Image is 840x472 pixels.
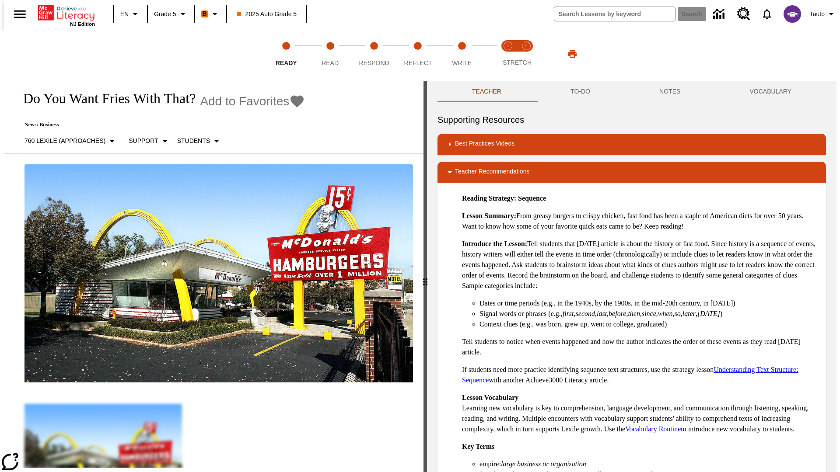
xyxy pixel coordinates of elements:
[437,81,826,102] div: Instructional Panel Tabs
[322,59,339,66] span: Read
[462,443,494,450] strong: Key Terms
[479,319,819,330] li: Context clues (e.g., was born, grew up, went to college, graduated)
[778,3,806,25] button: Select a new avatar
[177,136,210,146] p: Students
[462,392,819,434] p: Learning new vocabulary is key to comprehension, language development, and communication through ...
[479,459,819,469] li: empire:
[682,310,696,317] em: later
[806,6,840,22] button: Profile/Settings
[392,30,443,78] button: Reflect step 4 of 5
[784,5,801,23] img: avatar image
[3,81,423,468] div: reading
[455,139,514,149] p: Best Practices Videos
[536,81,625,102] button: TO-DO
[261,30,311,78] button: Ready step 1 of 5
[452,59,472,66] span: Write
[437,162,826,183] div: Teacher Recommendations
[525,44,527,48] text: 2
[404,59,432,66] span: Reflect
[24,136,105,146] p: 760 Lexile (Approaches)
[462,394,518,401] strong: Lesson Vocabulary
[715,81,826,102] button: VOCABULARY
[462,194,516,202] strong: Reading Strategy:
[462,211,819,232] p: From greasy burgers to crispy chicken, fast food has been a staple of American diets for over 50 ...
[276,59,297,66] span: Ready
[24,164,413,383] img: One of the first McDonald's stores, with the iconic red sign and golden arches.
[554,7,675,21] input: search field
[200,94,305,109] button: Add to Favorites - Do You Want Fries With That?
[437,30,487,78] button: Write step 5 of 5
[437,81,536,102] button: Teacher
[576,310,595,317] em: second
[495,30,521,78] button: Stretch Read step 1 of 2
[203,8,207,19] span: B
[628,310,640,317] em: then
[732,2,756,26] a: Resource Center, Will open in new tab
[349,30,399,78] button: Respond step 3 of 5
[237,10,297,19] span: 2025 Auto Grade 5
[154,10,176,19] span: Grade 5
[462,240,527,247] strong: Introduce the Lesson:
[563,310,574,317] em: first
[642,310,656,317] em: since
[14,90,196,107] h1: Do You Want Fries With That?
[423,81,427,472] div: Press Enter or Spacebar and then press right and left arrow keys to move the slider
[708,2,732,26] a: Data Center
[304,30,355,78] button: Read step 2 of 5
[359,59,389,66] span: Respond
[479,298,819,309] li: Dates or time periods (e.g., in the 1940s, by the 1900s, in the mid-20th century, in [DATE])
[675,310,681,317] em: so
[462,337,819,357] p: Tell students to notice when events happened and how the author indicates the order of these even...
[150,6,192,22] button: Grade: Grade 5, Select a grade
[479,309,819,319] li: Signal words or phrases (e.g., , , , , , , , , , )
[609,310,626,317] em: before
[503,59,532,66] span: STRETCH
[455,167,529,177] p: Teacher Recommendations
[7,1,33,27] button: Open side menu
[462,366,798,384] a: Understanding Text Structure: Sequence
[174,133,225,149] button: Select Student
[198,6,224,22] button: Boost Class color is orange. Change class color
[658,310,673,317] em: when
[200,94,289,108] span: Add to Favorites
[597,310,607,317] em: last
[462,212,516,219] strong: Lesson Summary:
[427,81,836,472] div: activity
[558,46,586,62] button: Print
[437,134,826,155] div: Best Practices Videos
[116,6,144,22] button: Language: EN, Select a language
[125,133,173,149] button: Scaffolds, Support
[756,3,778,25] a: Notifications
[507,44,509,48] text: 1
[625,81,715,102] button: NOTES
[21,133,121,149] button: Select Lexile, 760 Lexile (Approaches)
[38,3,95,27] div: Home
[514,30,539,78] button: Stretch Respond step 2 of 2
[518,194,546,202] strong: Sequence
[14,121,305,128] p: News: Business
[810,10,825,19] span: Tauto
[501,460,586,468] em: large business or organization
[462,364,819,385] p: If students need more practice identifying sequence text structures, use the strategy lesson with...
[625,425,681,433] a: Vocabulary Routine
[120,10,129,19] span: EN
[462,239,819,291] p: Tell students that [DATE] article is about the history of fast food. Since history is a sequence ...
[697,310,720,317] em: [DATE]
[129,136,158,146] p: Support
[70,21,95,27] span: NJ Edition
[437,113,826,127] h6: Supporting Resources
